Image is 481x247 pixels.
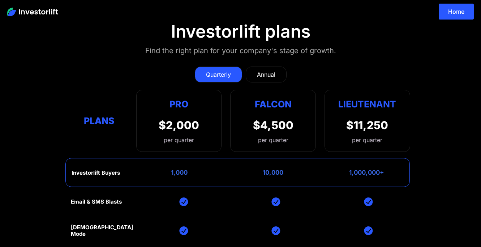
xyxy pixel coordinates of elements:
[159,119,199,132] div: $2,000
[159,97,199,111] div: Pro
[72,170,120,176] div: Investorlift Buyers
[71,224,133,237] div: [DEMOGRAPHIC_DATA] Mode
[71,114,127,128] div: Plans
[171,169,188,176] div: 1,000
[439,4,474,20] a: Home
[346,119,388,132] div: $11,250
[253,119,293,132] div: $4,500
[71,199,122,205] div: Email & SMS Blasts
[263,169,283,176] div: 10,000
[206,70,231,79] div: Quarterly
[338,99,396,110] strong: Lieutenant
[145,45,336,56] div: Find the right plan for your company's stage of growth.
[257,70,275,79] div: Annual
[352,136,382,144] div: per quarter
[159,136,199,144] div: per quarter
[349,169,384,176] div: 1,000,000+
[171,21,310,42] div: Investorlift plans
[255,97,292,111] div: Falcon
[258,136,288,144] div: per quarter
